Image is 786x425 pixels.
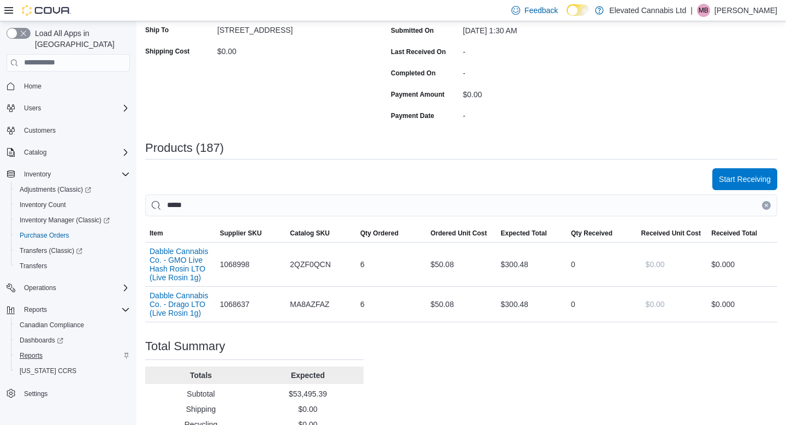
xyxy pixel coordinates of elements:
[257,404,359,415] p: $0.00
[2,122,134,138] button: Customers
[463,107,609,120] div: -
[11,243,134,258] a: Transfers (Classic)
[463,43,609,56] div: -
[11,228,134,243] button: Purchase Orders
[20,351,43,360] span: Reports
[525,5,558,16] span: Feedback
[762,201,771,210] button: Clear input
[15,259,130,273] span: Transfers
[15,214,130,227] span: Inventory Manager (Classic)
[567,253,637,275] div: 0
[641,253,669,275] button: $0.00
[2,145,134,160] button: Catalog
[711,229,757,238] span: Received Total
[24,82,41,91] span: Home
[145,225,216,242] button: Item
[285,225,356,242] button: Catalog SKU
[31,28,130,50] span: Load All Apps in [GEOGRAPHIC_DATA]
[391,26,434,35] label: Submitted On
[145,340,225,353] h3: Total Summary
[719,174,771,185] span: Start Receiving
[220,258,250,271] span: 1068998
[646,299,665,310] span: $0.00
[15,318,130,332] span: Canadian Compliance
[15,244,87,257] a: Transfers (Classic)
[356,293,426,315] div: 6
[20,367,76,375] span: [US_STATE] CCRS
[426,253,497,275] div: $50.08
[20,246,82,255] span: Transfers (Classic)
[24,284,56,292] span: Operations
[20,102,130,115] span: Users
[567,4,589,16] input: Dark Mode
[11,212,134,228] a: Inventory Manager (Classic)
[2,101,134,116] button: Users
[24,389,47,398] span: Settings
[22,5,71,16] img: Cova
[20,303,51,316] button: Reports
[150,229,163,238] span: Item
[11,258,134,274] button: Transfers
[20,216,110,225] span: Inventory Manager (Classic)
[24,148,46,157] span: Catalog
[567,225,637,242] button: Qty Received
[11,363,134,379] button: [US_STATE] CCRS
[11,317,134,333] button: Canadian Compliance
[15,318,88,332] a: Canadian Compliance
[290,229,330,238] span: Catalog SKU
[637,225,707,242] button: Received Unit Cost
[707,225,777,242] button: Received Total
[15,183,130,196] span: Adjustments (Classic)
[20,146,130,159] span: Catalog
[220,298,250,311] span: 1068637
[391,90,444,99] label: Payment Amount
[11,197,134,212] button: Inventory Count
[697,4,710,17] div: Matthew Bolton
[257,388,359,399] p: $53,495.39
[641,293,669,315] button: $0.00
[20,146,51,159] button: Catalog
[2,167,134,182] button: Inventory
[15,334,68,347] a: Dashboards
[15,349,47,362] a: Reports
[15,244,130,257] span: Transfers (Classic)
[20,321,84,329] span: Canadian Compliance
[20,387,52,400] a: Settings
[2,280,134,296] button: Operations
[609,4,686,17] p: Elevated Cannabis Ltd
[150,388,252,399] p: Subtotal
[290,258,331,271] span: 2QZF0QCN
[2,385,134,401] button: Settings
[24,170,51,179] span: Inventory
[20,262,47,270] span: Transfers
[356,225,426,242] button: Qty Ordered
[20,123,130,137] span: Customers
[217,21,364,34] div: [STREET_ADDRESS]
[20,79,130,93] span: Home
[463,86,609,99] div: $0.00
[567,293,637,315] div: 0
[391,111,434,120] label: Payment Date
[571,229,612,238] span: Qty Received
[20,336,63,345] span: Dashboards
[15,229,130,242] span: Purchase Orders
[216,225,286,242] button: Supplier SKU
[20,200,66,209] span: Inventory Count
[496,225,567,242] button: Expected Total
[15,198,130,211] span: Inventory Count
[496,293,567,315] div: $300.48
[290,298,329,311] span: MA8AZFAZ
[711,258,773,271] div: $0.00 0
[20,168,55,181] button: Inventory
[150,404,252,415] p: Shipping
[360,229,398,238] span: Qty Ordered
[15,259,51,273] a: Transfers
[24,305,47,314] span: Reports
[150,291,211,317] button: Dabble Cannabis Co. - Drago LTO (Live Rosin 1g)
[15,198,70,211] a: Inventory Count
[714,4,777,17] p: [PERSON_NAME]
[20,80,46,93] a: Home
[20,102,45,115] button: Users
[24,104,41,113] span: Users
